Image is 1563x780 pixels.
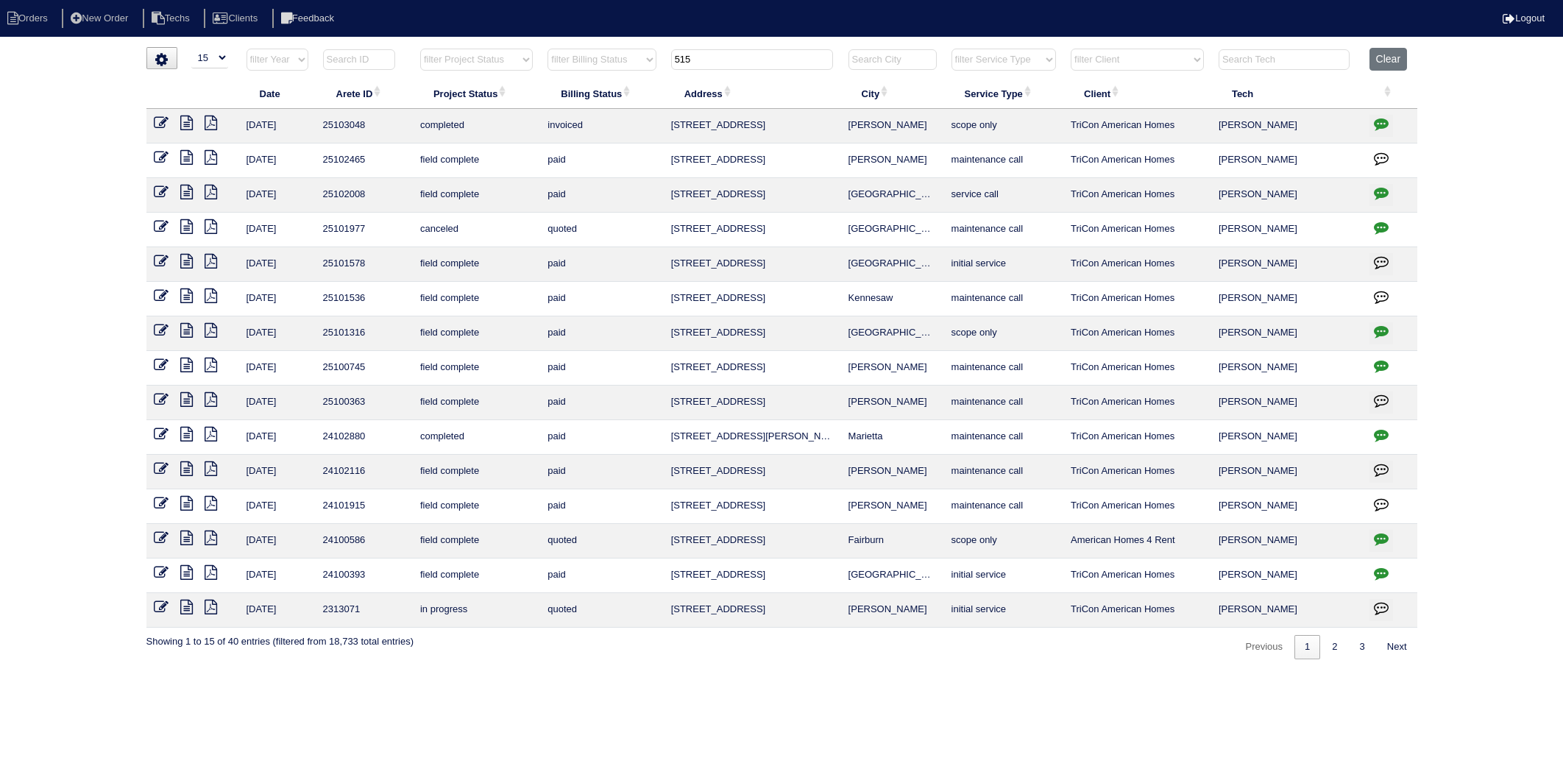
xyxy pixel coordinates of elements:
td: maintenance call [944,489,1063,524]
td: service call [944,178,1063,213]
td: TriCon American Homes [1063,559,1211,593]
td: scope only [944,524,1063,559]
td: [STREET_ADDRESS] [664,386,841,420]
td: [PERSON_NAME] [841,143,944,178]
td: TriCon American Homes [1063,143,1211,178]
td: [STREET_ADDRESS] [664,351,841,386]
td: [PERSON_NAME] [841,109,944,143]
td: [STREET_ADDRESS] [664,178,841,213]
td: 25101977 [316,213,413,247]
td: TriCon American Homes [1063,593,1211,628]
td: [DATE] [239,351,316,386]
td: TriCon American Homes [1063,455,1211,489]
td: paid [540,455,663,489]
td: [PERSON_NAME] [841,386,944,420]
td: maintenance call [944,386,1063,420]
td: [PERSON_NAME] [1211,282,1362,316]
td: paid [540,559,663,593]
td: 24102116 [316,455,413,489]
td: [PERSON_NAME] [1211,489,1362,524]
td: [STREET_ADDRESS] [664,213,841,247]
td: [PERSON_NAME] [1211,213,1362,247]
li: Techs [143,9,202,29]
th: Date [239,78,316,109]
td: initial service [944,593,1063,628]
input: Search Tech [1219,49,1350,70]
td: Marietta [841,420,944,455]
a: Previous [1235,635,1293,659]
td: TriCon American Homes [1063,247,1211,282]
td: [STREET_ADDRESS] [664,282,841,316]
td: [DATE] [239,455,316,489]
a: 1 [1294,635,1320,659]
td: paid [540,420,663,455]
td: [DATE] [239,489,316,524]
td: [DATE] [239,178,316,213]
td: maintenance call [944,420,1063,455]
td: 25100745 [316,351,413,386]
td: 25103048 [316,109,413,143]
td: paid [540,247,663,282]
td: [STREET_ADDRESS][PERSON_NAME] [664,420,841,455]
td: field complete [413,282,540,316]
td: [PERSON_NAME] [1211,316,1362,351]
td: TriCon American Homes [1063,282,1211,316]
td: 25101316 [316,316,413,351]
td: [STREET_ADDRESS] [664,247,841,282]
td: in progress [413,593,540,628]
td: [PERSON_NAME] [841,351,944,386]
td: [DATE] [239,109,316,143]
td: 25101578 [316,247,413,282]
td: field complete [413,178,540,213]
td: [PERSON_NAME] [1211,559,1362,593]
td: field complete [413,489,540,524]
td: [STREET_ADDRESS] [664,524,841,559]
td: 24100393 [316,559,413,593]
td: [PERSON_NAME] [1211,420,1362,455]
td: [STREET_ADDRESS] [664,593,841,628]
td: 25100363 [316,386,413,420]
td: 24100586 [316,524,413,559]
td: [PERSON_NAME] [841,455,944,489]
li: New Order [62,9,140,29]
input: Search Address [671,49,833,70]
a: 3 [1350,635,1375,659]
td: [PERSON_NAME] [1211,593,1362,628]
td: [DATE] [239,316,316,351]
td: paid [540,282,663,316]
td: TriCon American Homes [1063,213,1211,247]
td: [STREET_ADDRESS] [664,559,841,593]
td: [PERSON_NAME] [1211,351,1362,386]
td: [STREET_ADDRESS] [664,143,841,178]
td: invoiced [540,109,663,143]
td: scope only [944,109,1063,143]
td: [PERSON_NAME] [1211,143,1362,178]
td: completed [413,420,540,455]
a: Logout [1503,13,1545,24]
th: Client: activate to sort column ascending [1063,78,1211,109]
th: : activate to sort column ascending [1362,78,1417,109]
td: TriCon American Homes [1063,489,1211,524]
li: Feedback [272,9,346,29]
td: TriCon American Homes [1063,420,1211,455]
td: field complete [413,524,540,559]
td: paid [540,316,663,351]
td: 24102880 [316,420,413,455]
td: TriCon American Homes [1063,351,1211,386]
td: paid [540,178,663,213]
td: paid [540,489,663,524]
input: Search City [848,49,937,70]
td: TriCon American Homes [1063,109,1211,143]
td: paid [540,351,663,386]
td: 24101915 [316,489,413,524]
td: TriCon American Homes [1063,316,1211,351]
td: initial service [944,559,1063,593]
td: field complete [413,247,540,282]
td: [DATE] [239,282,316,316]
td: quoted [540,524,663,559]
td: [STREET_ADDRESS] [664,455,841,489]
td: [PERSON_NAME] [1211,524,1362,559]
td: maintenance call [944,213,1063,247]
td: [GEOGRAPHIC_DATA] [841,559,944,593]
td: canceled [413,213,540,247]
